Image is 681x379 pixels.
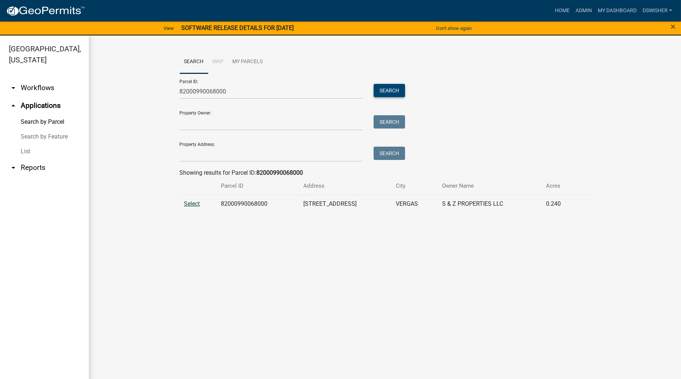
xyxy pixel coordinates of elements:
th: Address [299,177,391,195]
a: Admin [573,4,595,18]
button: Don't show again [433,22,475,34]
button: Search [374,115,405,129]
strong: SOFTWARE RELEASE DETAILS FOR [DATE] [181,24,294,31]
th: Acres [542,177,577,195]
strong: 82000990068000 [257,169,303,176]
td: 82000990068000 [216,195,299,213]
th: Parcel ID [216,177,299,195]
span: × [671,21,675,32]
button: Search [374,147,405,160]
a: Select [184,200,200,207]
a: View [161,22,177,34]
i: arrow_drop_up [9,101,18,110]
a: My Dashboard [595,4,640,18]
button: Close [671,22,675,31]
a: My Parcels [228,50,267,74]
th: Owner Name [438,177,542,195]
i: arrow_drop_down [9,163,18,172]
td: VERGAS [391,195,438,213]
div: Showing results for Parcel ID: [180,168,590,177]
th: City [391,177,438,195]
a: Home [552,4,573,18]
i: arrow_drop_down [9,83,18,92]
a: dswisher [640,4,675,18]
a: Search [180,50,208,74]
td: S & Z PROPERTIES LLC [438,195,542,213]
td: 0.240 [542,195,577,213]
button: Search [374,84,405,97]
td: [STREET_ADDRESS] [299,195,391,213]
